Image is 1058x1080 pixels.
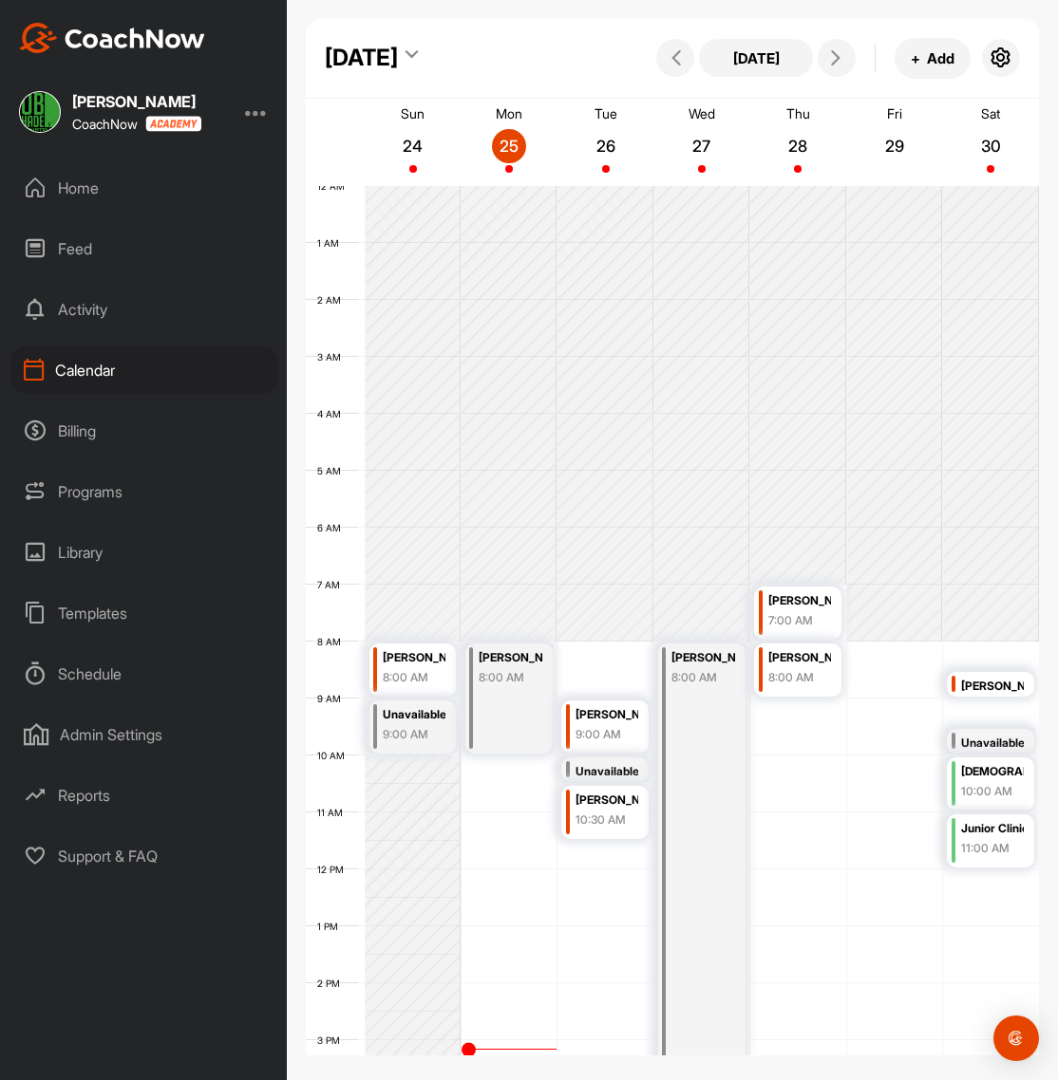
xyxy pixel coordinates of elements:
a: August 27, 2025 [653,99,749,186]
div: [PERSON_NAME] [768,590,831,612]
div: Unavailable [961,733,1025,754]
p: 25 [492,137,526,156]
p: Wed [689,105,715,121]
div: [PERSON_NAME] [961,676,1025,698]
img: CoachNow [19,23,205,53]
a: August 26, 2025 [557,99,653,186]
p: Fri [887,105,902,121]
button: +Add [895,38,971,79]
div: Activity [10,286,278,333]
div: 7:00 AM [768,612,831,629]
div: CoachNow [72,116,201,132]
div: 7 AM [306,579,359,590]
div: 1 AM [306,237,358,249]
p: 29 [878,137,912,156]
p: 24 [396,137,430,156]
p: 28 [781,137,815,156]
div: 3 AM [306,351,360,363]
div: [PERSON_NAME] [768,647,831,669]
div: Admin Settings [10,711,278,758]
div: [DATE] [325,41,398,75]
div: [PERSON_NAME] [383,647,445,669]
button: [DATE] [699,39,813,77]
div: 6 AM [306,522,360,533]
p: 26 [589,137,623,156]
div: 8:00 AM [383,669,445,686]
div: Home [10,164,278,212]
img: square_7d72e3b9a0e7cffca0d5903ffc03afe1.jpg [19,91,61,133]
div: [DEMOGRAPHIC_DATA] Clinic [961,761,1025,783]
div: 9 AM [306,693,360,704]
div: 12 AM [306,180,364,192]
div: Schedule [10,650,278,698]
div: [PERSON_NAME] [576,704,638,726]
div: 11 AM [306,807,362,818]
div: 9:00 AM [576,726,638,743]
p: Thu [786,105,810,121]
div: 1 PM [306,921,357,932]
div: Unavailable [383,704,445,726]
div: [PERSON_NAME] Meeting [479,647,541,669]
div: [PERSON_NAME] [576,790,638,811]
div: 8:00 AM [768,669,831,686]
div: 12 PM [306,864,363,875]
img: CoachNow acadmey [145,116,201,132]
p: Mon [496,105,522,121]
div: Reports [10,772,278,819]
div: 8:00 AM [479,669,541,686]
div: Programs [10,468,278,515]
div: [PERSON_NAME] finishing studio [671,647,734,669]
a: August 24, 2025 [365,99,461,186]
div: Unavailable [576,761,638,783]
div: 8:00 AM [671,669,734,686]
div: 10 AM [306,750,364,761]
p: Tue [595,105,617,121]
div: 10:30 AM [576,811,638,829]
div: Open Intercom Messenger [993,1015,1039,1061]
div: 2 AM [306,294,360,306]
div: 5 AM [306,465,360,476]
div: 8 AM [306,636,360,647]
div: Calendar [10,346,278,394]
p: 30 [973,137,1008,156]
p: Sat [981,105,1000,121]
p: Sun [401,105,425,121]
div: 10:00 AM [961,783,1025,800]
div: Feed [10,225,278,272]
a: August 25, 2025 [461,99,557,186]
a: August 30, 2025 [943,99,1039,186]
div: Junior Clinic [961,818,1025,840]
div: Support & FAQ [10,832,278,880]
span: + [911,48,920,68]
div: 11:00 AM [961,840,1025,857]
div: Library [10,529,278,576]
p: 27 [685,137,719,156]
a: August 29, 2025 [846,99,942,186]
div: 9:00 AM [383,726,445,743]
div: 3 PM [306,1034,359,1046]
div: Billing [10,407,278,455]
div: 2 PM [306,978,359,989]
div: [PERSON_NAME] [72,94,201,109]
a: August 28, 2025 [750,99,846,186]
div: Templates [10,589,278,637]
div: 4 AM [306,408,360,419]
